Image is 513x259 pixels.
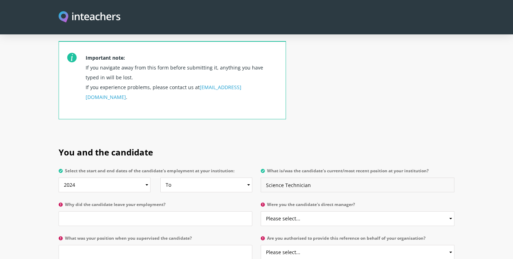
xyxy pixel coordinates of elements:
[59,202,252,211] label: Why did the candidate leave your employment?
[261,236,454,245] label: Are you authorised to provide this reference on behalf of your organisation?
[86,54,125,61] strong: Important note:
[59,11,120,24] a: Visit this site's homepage
[261,168,454,178] label: What is/was the candidate's current/most recent position at your institution?
[59,168,252,178] label: Select the start and end dates of the candidate's employment at your institution:
[261,202,454,211] label: Were you the candidate's direct manager?
[59,236,252,245] label: What was your position when you supervised the candidate?
[59,146,153,158] span: You and the candidate
[86,50,277,119] p: If you navigate away from this form before submitting it, anything you have typed in will be lost...
[59,11,120,24] img: Inteachers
